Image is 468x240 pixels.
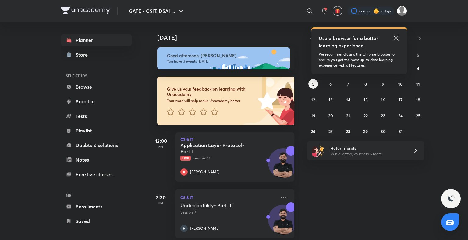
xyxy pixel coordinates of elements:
p: We recommend using the Chrome browser to ensure you get the most up-to-date learning experience w... [319,52,400,68]
abbr: October 31, 2025 [399,129,403,134]
img: referral [312,145,324,157]
abbr: October 24, 2025 [398,113,403,118]
img: Avatar [268,152,298,181]
abbr: October 29, 2025 [363,129,368,134]
a: Store [61,49,132,61]
img: Somya P [397,6,407,16]
p: PM [149,201,173,205]
img: Company Logo [61,7,110,14]
button: October 23, 2025 [378,111,388,120]
button: October 5, 2025 [308,79,318,89]
h5: 3:30 [149,194,173,201]
p: You have 3 events [DATE] [167,59,285,64]
button: October 6, 2025 [326,79,335,89]
a: Tests [61,110,132,122]
button: October 28, 2025 [343,126,353,136]
a: Company Logo [61,7,110,15]
abbr: October 30, 2025 [381,129,386,134]
p: CS & IT [180,194,276,201]
button: October 11, 2025 [413,79,423,89]
p: CS & IT [180,137,289,141]
abbr: October 4, 2025 [417,65,419,71]
abbr: October 6, 2025 [329,81,332,87]
abbr: October 18, 2025 [416,97,420,103]
a: Practice [61,95,132,108]
button: October 9, 2025 [378,79,388,89]
button: October 4, 2025 [413,63,423,73]
button: October 31, 2025 [396,126,406,136]
button: October 24, 2025 [396,111,406,120]
abbr: October 13, 2025 [328,97,333,103]
abbr: October 8, 2025 [364,81,367,87]
abbr: October 19, 2025 [311,113,315,118]
a: Doubts & solutions [61,139,132,151]
h6: Give us your feedback on learning with Unacademy [167,86,256,97]
abbr: October 16, 2025 [381,97,385,103]
button: October 18, 2025 [413,95,423,105]
img: ttu [447,195,455,202]
button: October 20, 2025 [326,111,335,120]
p: Win a laptop, vouchers & more [331,151,406,157]
button: October 29, 2025 [361,126,370,136]
button: October 30, 2025 [378,126,388,136]
button: October 21, 2025 [343,111,353,120]
img: avatar [335,8,340,14]
abbr: October 17, 2025 [399,97,402,103]
button: October 12, 2025 [308,95,318,105]
h5: Application Layer Protocol- Part I [180,142,256,154]
button: October 13, 2025 [326,95,335,105]
button: October 22, 2025 [361,111,370,120]
abbr: October 12, 2025 [311,97,315,103]
h6: Good afternoon, [PERSON_NAME] [167,53,285,58]
abbr: October 5, 2025 [312,81,314,87]
p: Session 20 [180,156,276,161]
button: October 8, 2025 [361,79,370,89]
p: [PERSON_NAME] [190,169,220,175]
img: Avatar [268,208,298,237]
h4: [DATE] [157,34,300,41]
button: October 10, 2025 [396,79,406,89]
button: avatar [333,6,342,16]
abbr: October 22, 2025 [363,113,368,118]
abbr: October 25, 2025 [416,113,420,118]
h5: 12:00 [149,137,173,145]
a: Playlist [61,125,132,137]
p: PM [149,145,173,148]
a: Free live classes [61,168,132,180]
a: Planner [61,34,132,46]
abbr: October 14, 2025 [346,97,350,103]
abbr: October 9, 2025 [382,81,384,87]
button: October 15, 2025 [361,95,370,105]
span: Live [180,156,191,161]
h6: SELF STUDY [61,70,132,81]
button: October 19, 2025 [308,111,318,120]
button: October 27, 2025 [326,126,335,136]
abbr: October 15, 2025 [363,97,368,103]
button: October 26, 2025 [308,126,318,136]
h5: Undecidability- Part III [180,202,256,208]
h6: ME [61,190,132,201]
h5: Use a browser for a better learning experience [319,35,379,49]
abbr: October 23, 2025 [381,113,385,118]
button: GATE - CSIT, DSAI ... [125,5,188,17]
a: Notes [61,154,132,166]
button: October 7, 2025 [343,79,353,89]
abbr: October 11, 2025 [416,81,420,87]
abbr: October 21, 2025 [346,113,350,118]
abbr: October 28, 2025 [346,129,350,134]
img: streak [373,8,379,14]
abbr: October 26, 2025 [311,129,315,134]
button: October 16, 2025 [378,95,388,105]
div: Store [76,51,91,58]
p: Your word will help make Unacademy better [167,98,256,103]
a: Browse [61,81,132,93]
a: Saved [61,215,132,227]
abbr: October 7, 2025 [347,81,349,87]
abbr: October 10, 2025 [398,81,403,87]
p: [PERSON_NAME] [190,226,220,231]
img: afternoon [157,47,290,69]
abbr: October 20, 2025 [328,113,333,118]
p: Session 9 [180,210,276,215]
h6: Refer friends [331,145,406,151]
button: October 17, 2025 [396,95,406,105]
